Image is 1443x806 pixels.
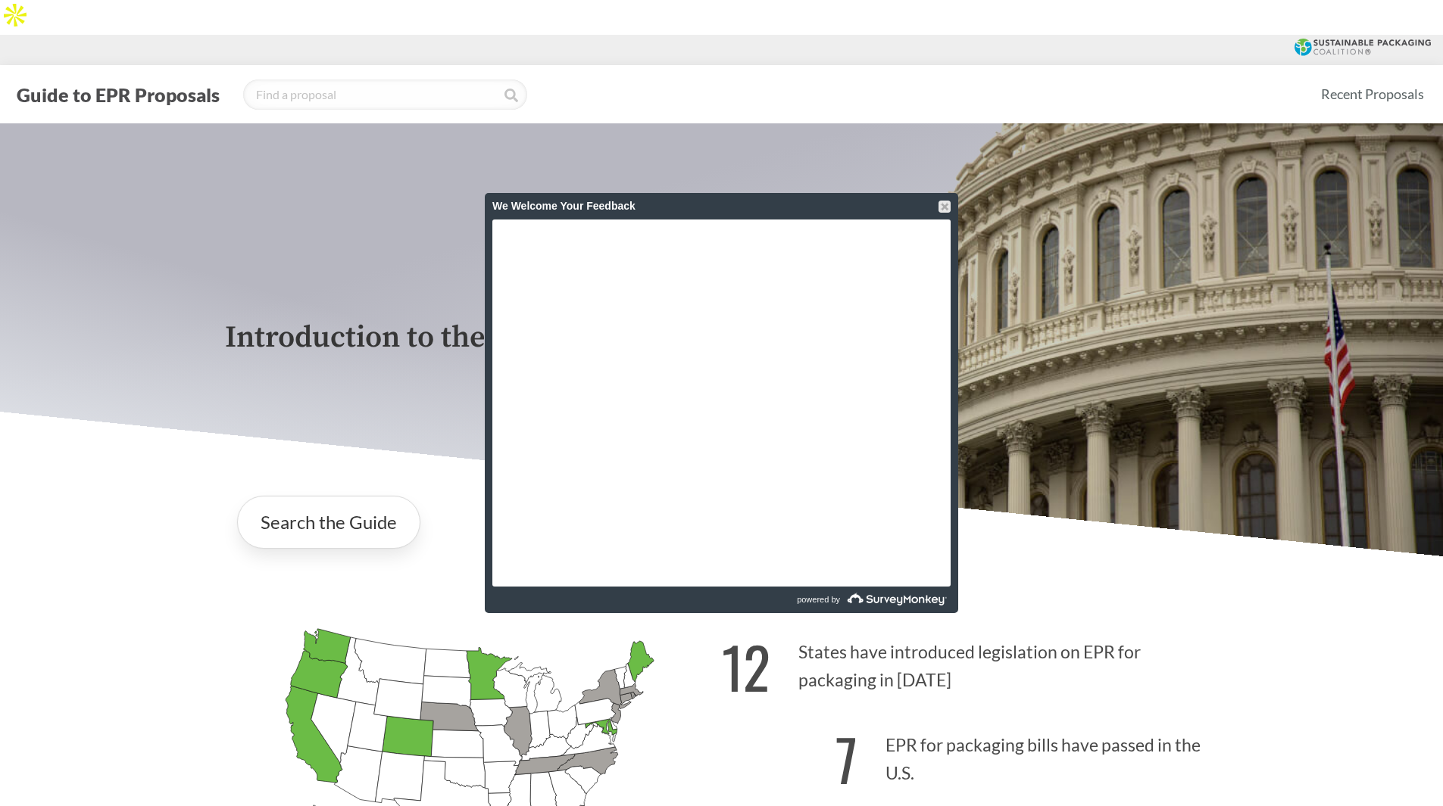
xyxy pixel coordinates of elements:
[492,193,951,219] div: We Welcome Your Feedback
[12,82,224,107] button: Guide to EPR Proposals
[243,79,527,110] input: Find a proposal
[797,587,840,613] span: powered by
[225,321,1219,355] p: Introduction to the Guide for EPR Proposals
[237,496,420,549] a: Search the Guide
[723,587,951,613] a: powered by
[1314,77,1431,111] a: Recent Proposals
[722,624,770,708] strong: 12
[836,717,857,801] strong: 7
[722,615,1219,708] p: States have introduced legislation on EPR for packaging in [DATE]
[722,708,1219,801] p: EPR for packaging bills have passed in the U.S.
